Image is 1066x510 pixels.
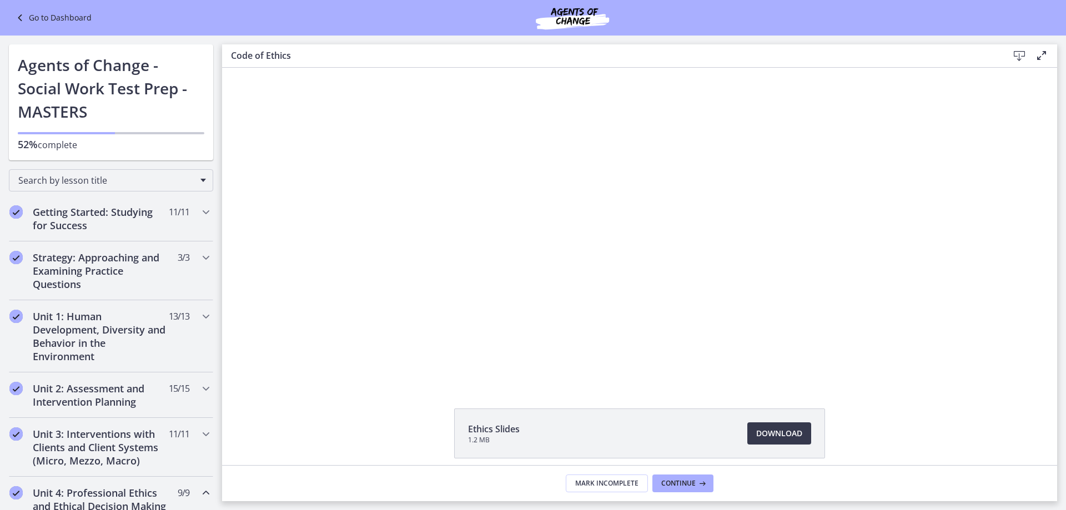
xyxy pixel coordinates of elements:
a: Download [747,422,811,445]
span: 15 / 15 [169,382,189,395]
button: Continue [652,474,713,492]
i: Completed [9,205,23,219]
h2: Strategy: Approaching and Examining Practice Questions [33,251,168,291]
i: Completed [9,251,23,264]
h2: Unit 3: Interventions with Clients and Client Systems (Micro, Mezzo, Macro) [33,427,168,467]
iframe: To enrich screen reader interactions, please activate Accessibility in Grammarly extension settings [222,68,1057,383]
h2: Getting Started: Studying for Success [33,205,168,232]
span: 1.2 MB [468,436,520,445]
i: Completed [9,310,23,323]
span: Continue [661,479,696,488]
div: Search by lesson title [9,169,213,191]
h1: Agents of Change - Social Work Test Prep - MASTERS [18,53,204,123]
i: Completed [9,382,23,395]
img: Agents of Change [506,4,639,31]
h2: Unit 2: Assessment and Intervention Planning [33,382,168,408]
span: 13 / 13 [169,310,189,323]
span: 3 / 3 [178,251,189,264]
a: Go to Dashboard [13,11,92,24]
i: Completed [9,486,23,499]
span: Download [756,427,802,440]
span: Mark Incomplete [575,479,638,488]
span: 9 / 9 [178,486,189,499]
span: 11 / 11 [169,205,189,219]
i: Completed [9,427,23,441]
button: Mark Incomplete [566,474,648,492]
span: Ethics Slides [468,422,520,436]
h2: Unit 1: Human Development, Diversity and Behavior in the Environment [33,310,168,363]
h3: Code of Ethics [231,49,990,62]
span: 52% [18,138,38,151]
span: 11 / 11 [169,427,189,441]
p: complete [18,138,204,152]
span: Search by lesson title [18,174,195,186]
